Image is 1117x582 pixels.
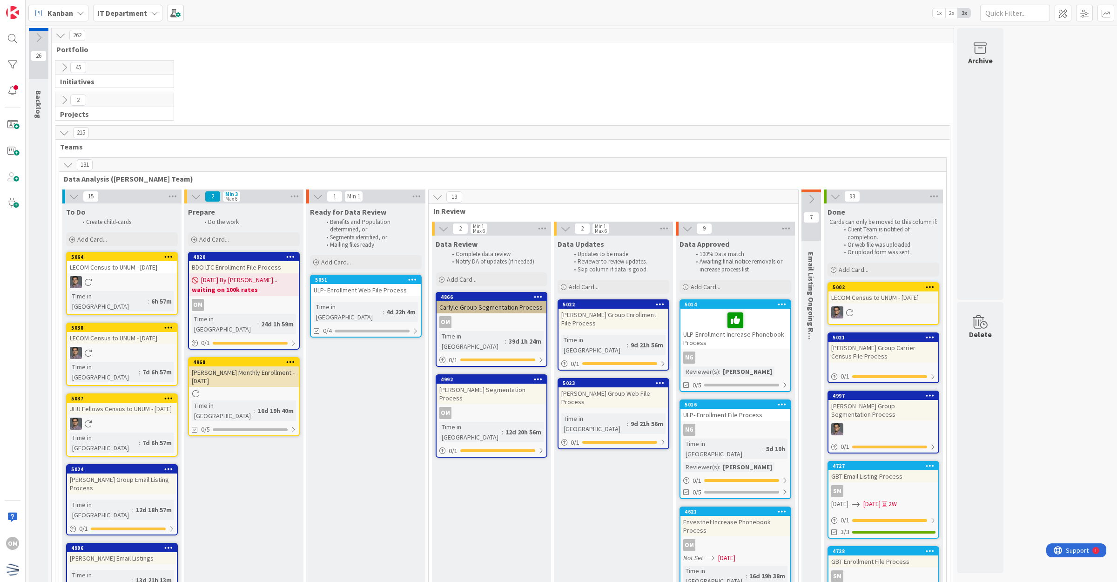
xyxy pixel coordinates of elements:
[839,226,938,241] li: Client Team is notified of completion.
[67,253,177,261] div: 5064
[680,299,791,392] a: 5014ULP-Enrollment Increase Phonebook ProcessNGReviewer(s):[PERSON_NAME]0/5
[199,218,298,226] li: Do the work
[680,300,790,309] div: 5014
[321,258,351,266] span: Add Card...
[189,261,299,273] div: BDO LTC Enrollment File Process
[833,548,938,555] div: 4728
[833,463,938,469] div: 4727
[933,8,945,18] span: 1x
[680,516,790,536] div: Envestnet Increase Phonebook Process
[561,335,627,355] div: Time in [GEOGRAPHIC_DATA]
[680,309,790,349] div: ULP-Enrollment Increase Phonebook Process
[71,325,177,331] div: 5038
[574,223,590,234] span: 2
[66,464,178,535] a: 5024[PERSON_NAME] Group Email Listing ProcessTime in [GEOGRAPHIC_DATA]:12d 18h 57m0/1
[558,300,668,309] div: 5022
[437,375,546,404] div: 4992[PERSON_NAME] Segmentation Process
[831,499,848,509] span: [DATE]
[569,250,668,258] li: Updates to be made.
[446,191,462,203] span: 13
[561,413,627,434] div: Time in [GEOGRAPHIC_DATA]
[77,159,93,170] span: 131
[558,299,669,371] a: 5022[PERSON_NAME] Group Enrollment File ProcessTime in [GEOGRAPHIC_DATA]:9d 21h 56m0/1
[627,340,628,350] span: :
[447,258,546,265] li: Notify DA of updates (if needed)
[680,539,790,551] div: OM
[310,275,422,338] a: 5051ULP- Enrollment Web File ProcessTime in [GEOGRAPHIC_DATA]:4d 22h 4m0/4
[719,462,720,472] span: :
[69,30,85,41] span: 262
[828,547,938,568] div: 4728GBT Enrollment File Process
[683,352,695,364] div: NG
[844,191,860,202] span: 93
[439,422,502,442] div: Time in [GEOGRAPHIC_DATA]
[958,8,970,18] span: 3x
[693,476,701,486] span: 0 / 1
[569,258,668,265] li: Reviewer to review updates.
[680,400,790,421] div: 5016ULP- Enrollment File Process
[841,527,849,537] span: 3/3
[67,394,177,403] div: 5037
[70,347,82,359] img: CS
[680,239,729,249] span: Data Approved
[188,207,215,217] span: Prepare
[691,283,720,291] span: Add Card...
[558,358,668,370] div: 0/1
[327,191,343,202] span: 1
[828,283,938,304] div: 5002LECOM Census to UNUM - [DATE]
[48,4,51,11] div: 1
[67,276,177,288] div: CS
[70,418,82,430] img: CS
[311,284,421,296] div: ULP- Enrollment Web File Process
[558,379,668,408] div: 5023[PERSON_NAME] Group Web File Process
[828,306,938,318] div: CS
[436,239,478,249] span: Data Review
[828,462,938,470] div: 4727
[828,371,938,382] div: 0/1
[828,485,938,497] div: SM
[66,252,178,315] a: 5064LECOM Census to UNUM - [DATE]CSTime in [GEOGRAPHIC_DATA]:6h 57m
[828,207,845,217] span: Done
[558,300,668,329] div: 5022[PERSON_NAME] Group Enrollment File Process
[747,571,787,581] div: 16d 19h 38m
[132,505,134,515] span: :
[189,358,299,366] div: 4968
[505,336,506,346] span: :
[257,319,259,329] span: :
[314,302,383,322] div: Time in [GEOGRAPHIC_DATA]
[558,309,668,329] div: [PERSON_NAME] Group Enrollment File Process
[6,6,19,19] img: Visit kanbanzone.com
[473,224,484,229] div: Min 1
[437,293,546,301] div: 4866
[502,427,503,437] span: :
[70,362,139,382] div: Time in [GEOGRAPHIC_DATA]
[571,359,579,369] span: 0 / 1
[64,174,935,183] span: Data Analysis (Carin Team)
[683,439,762,459] div: Time in [GEOGRAPHIC_DATA]
[71,545,177,551] div: 4996
[149,296,174,306] div: 6h 57m
[67,465,177,474] div: 5024
[67,324,177,344] div: 5038LECOM Census to UNUM - [DATE]
[437,407,546,419] div: OM
[383,307,384,317] span: :
[311,276,421,284] div: 5051
[441,294,546,300] div: 4866
[439,407,451,419] div: OM
[256,406,296,416] div: 16d 19h 40m
[980,5,1050,21] input: Quick Filter...
[60,109,162,119] span: Projects
[67,394,177,415] div: 5037JHU Fellows Census to UNUM - [DATE]
[685,401,790,408] div: 5016
[693,487,701,497] span: 0/5
[558,378,669,449] a: 5023[PERSON_NAME] Group Web File ProcessTime in [GEOGRAPHIC_DATA]:9d 21h 56m0/1
[192,314,257,334] div: Time in [GEOGRAPHIC_DATA]
[67,523,177,535] div: 0/1
[67,544,177,564] div: 4996[PERSON_NAME] Email Listings
[189,358,299,387] div: 4968[PERSON_NAME] Monthly Enrollment - [DATE]
[571,438,579,447] span: 0 / 1
[34,90,43,119] span: Backlog
[503,427,544,437] div: 12d 20h 56m
[569,283,599,291] span: Add Card...
[828,332,939,383] a: 5021[PERSON_NAME] Group Carrier Census File Process0/1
